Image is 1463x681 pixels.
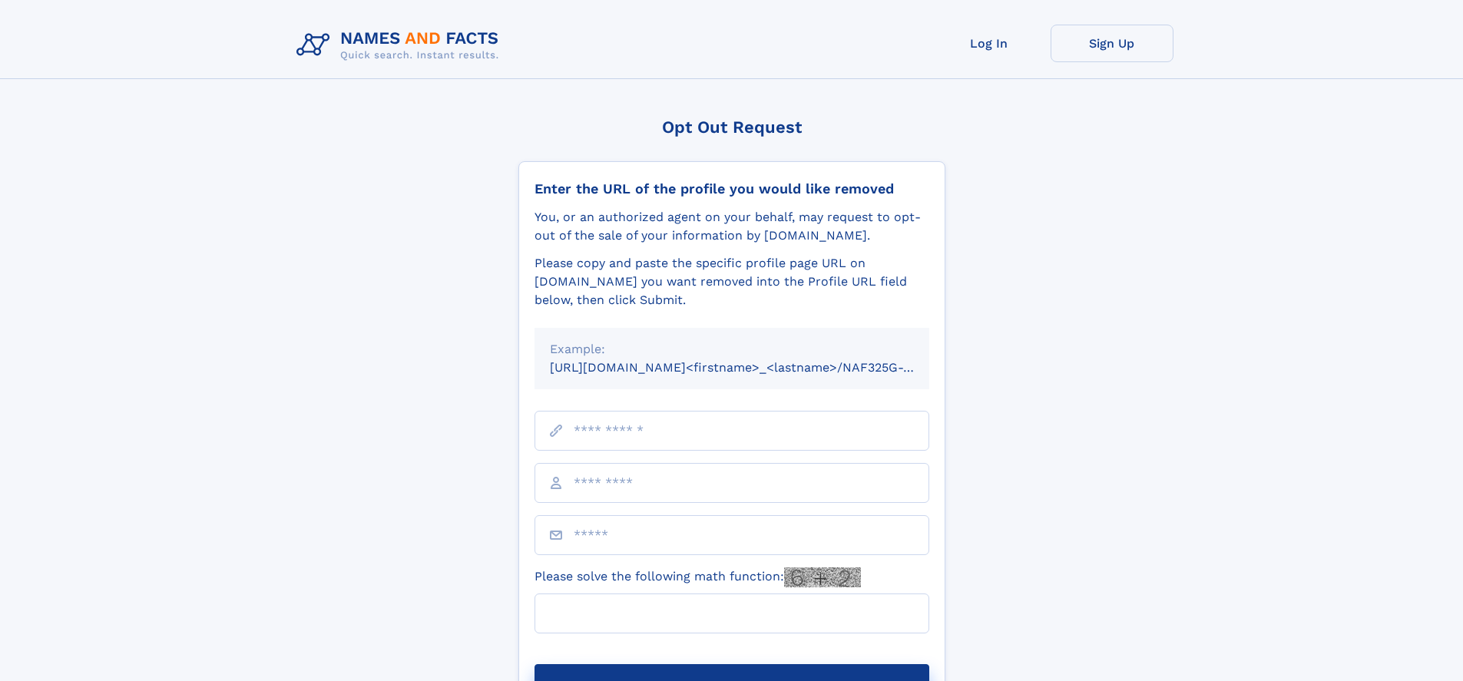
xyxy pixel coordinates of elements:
[290,25,511,66] img: Logo Names and Facts
[535,208,929,245] div: You, or an authorized agent on your behalf, may request to opt-out of the sale of your informatio...
[550,340,914,359] div: Example:
[518,117,945,137] div: Opt Out Request
[535,180,929,197] div: Enter the URL of the profile you would like removed
[535,567,861,587] label: Please solve the following math function:
[535,254,929,309] div: Please copy and paste the specific profile page URL on [DOMAIN_NAME] you want removed into the Pr...
[550,360,958,375] small: [URL][DOMAIN_NAME]<firstname>_<lastname>/NAF325G-xxxxxxxx
[1051,25,1173,62] a: Sign Up
[928,25,1051,62] a: Log In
